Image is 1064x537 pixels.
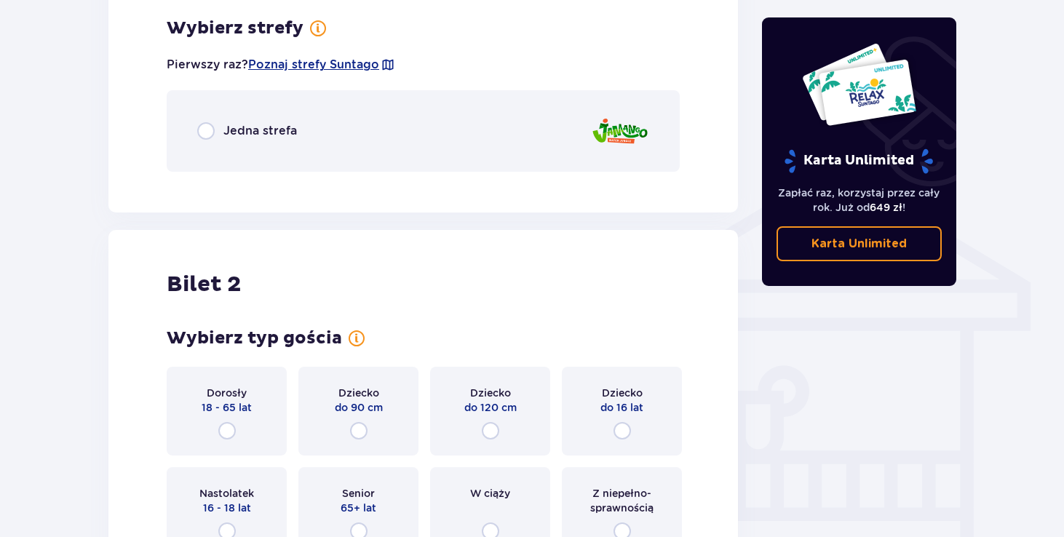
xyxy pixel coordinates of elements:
span: 16 - 18 lat [203,501,251,515]
span: W ciąży [470,486,510,501]
span: Dziecko [338,386,379,400]
span: do 120 cm [464,400,517,415]
span: Jedna strefa [223,123,297,139]
span: Dziecko [470,386,511,400]
p: Pierwszy raz? [167,57,395,73]
span: Nastolatek [199,486,254,501]
img: Dwie karty całoroczne do Suntago z napisem 'UNLIMITED RELAX', na białym tle z tropikalnymi liśćmi... [801,42,917,127]
span: Dorosły [207,386,247,400]
span: Dziecko [602,386,643,400]
span: 65+ lat [341,501,376,515]
span: Senior [342,486,375,501]
p: Karta Unlimited [783,148,934,174]
h3: Wybierz typ gościa [167,327,342,349]
span: 18 - 65 lat [202,400,252,415]
a: Poznaj strefy Suntago [248,57,379,73]
h2: Bilet 2 [167,271,241,298]
a: Karta Unlimited [777,226,942,261]
span: do 90 cm [335,400,383,415]
img: Jamango [591,111,649,152]
span: Z niepełno­sprawnością [575,486,669,515]
p: Karta Unlimited [811,236,907,252]
p: Zapłać raz, korzystaj przez cały rok. Już od ! [777,186,942,215]
span: 649 zł [870,202,902,213]
span: do 16 lat [600,400,643,415]
h3: Wybierz strefy [167,17,303,39]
